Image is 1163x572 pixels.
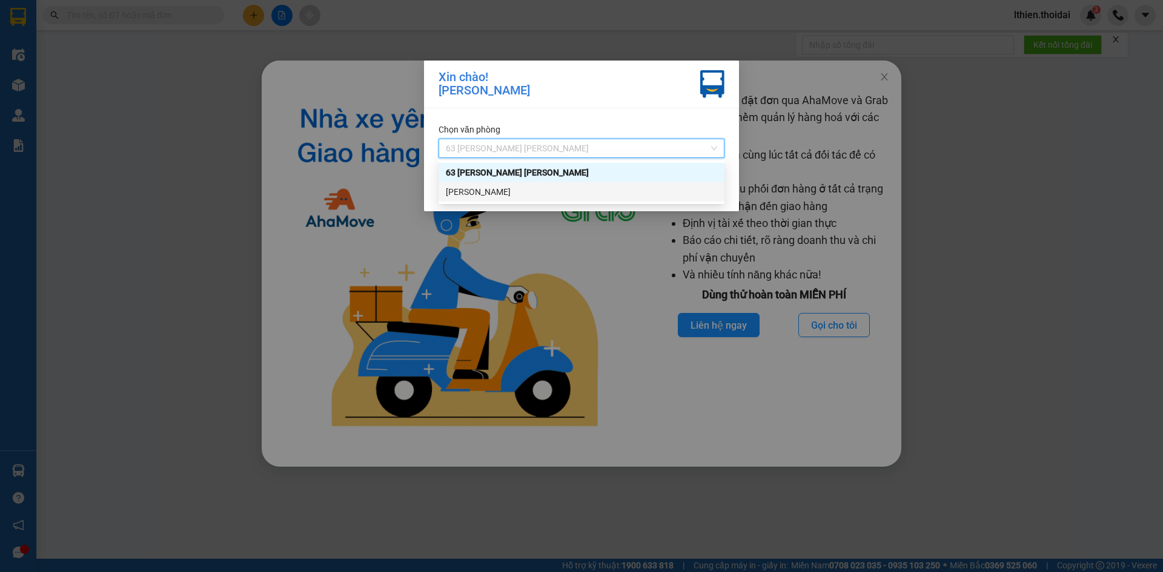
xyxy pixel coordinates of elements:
div: [PERSON_NAME] [446,185,717,199]
div: 63 [PERSON_NAME] [PERSON_NAME] [446,166,717,179]
div: Xin chào! [PERSON_NAME] [439,70,530,98]
img: vxr-icon [700,70,724,98]
div: 63 Trần Quang Tặng [439,163,724,182]
div: Chọn văn phòng [439,123,724,136]
span: 63 Trần Quang Tặng [446,139,717,157]
div: Vp Lê Hoàn [439,182,724,202]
